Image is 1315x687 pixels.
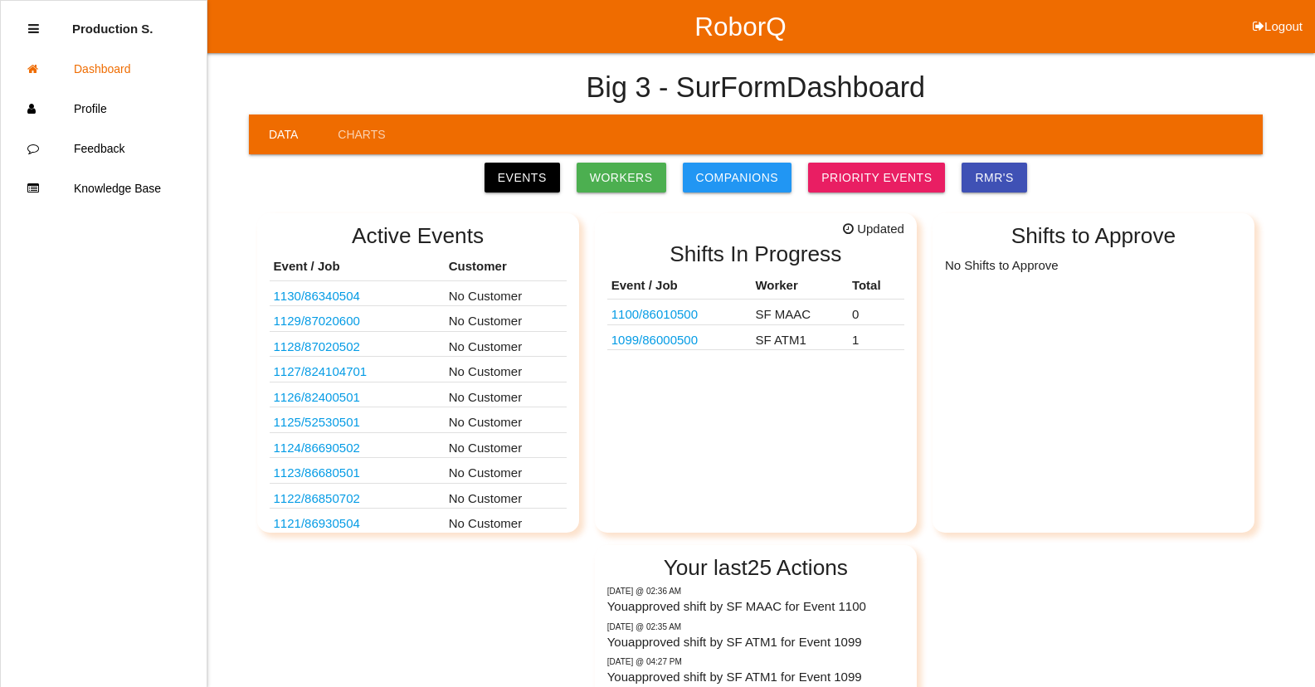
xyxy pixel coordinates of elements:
[270,306,445,332] td: HONDA T90X SF 45 X 48 PALLETS
[607,324,752,350] td: 0CD00020 STELLANTIS LB BEV HALF SHAFT
[1,89,207,129] a: Profile
[270,458,445,484] td: D1024160 - DEKA BATTERY
[587,72,926,104] h4: Big 3 - SurForm Dashboard
[611,333,698,347] a: 1099/86000500
[318,114,405,154] a: Charts
[751,272,848,300] th: Worker
[607,300,904,325] tr: 0CD00022 LB BEV HALF SHAF PACKAGING
[445,432,567,458] td: No Customer
[270,407,445,433] td: HEMI COVER TIMING CHAIN VAC TRAY 0CD86761
[751,300,848,325] td: SF MAAC
[270,509,445,534] td: TN1933 HF55M STATOR CORE
[577,163,666,192] a: Workers
[848,300,904,325] td: 0
[274,364,368,378] a: 1127/824104701
[445,253,567,280] th: Customer
[607,585,904,597] p: Today @ 02:36 AM
[445,382,567,407] td: No Customer
[607,668,904,687] p: You approved shift by SF ATM1 for Event 1099
[445,407,567,433] td: No Customer
[270,382,445,407] td: D1003101R04 - FAURECIA TOP PAD TRAY
[28,9,39,49] div: Close
[274,314,360,328] a: 1129/87020600
[945,224,1242,248] h2: Shifts to Approve
[607,300,752,325] td: 0CD00022 LB BEV HALF SHAF PACKAGING
[607,556,904,580] h2: Your last 25 Actions
[848,272,904,300] th: Total
[607,621,904,633] p: Today @ 02:35 AM
[274,465,360,480] a: 1123/86680501
[274,390,360,404] a: 1126/82400501
[270,253,445,280] th: Event / Job
[270,432,445,458] td: D104465 - DEKA BATTERY - MEXICO
[1,168,207,208] a: Knowledge Base
[1,129,207,168] a: Feedback
[607,272,752,300] th: Event / Job
[607,633,904,652] p: You approved shift by SF ATM1 for Event 1099
[274,441,360,455] a: 1124/86690502
[607,655,904,668] p: Thursday @ 04:27 PM
[962,163,1026,192] a: RMR's
[270,357,445,382] td: D1003101R04 - FAURECIA TOP PAD LID
[683,163,792,192] a: Companions
[445,458,567,484] td: No Customer
[611,307,698,321] a: 1100/86010500
[270,224,567,248] h2: Active Events
[270,331,445,357] td: HONDA T90X
[445,280,567,306] td: No Customer
[808,163,945,192] a: Priority Events
[445,483,567,509] td: No Customer
[445,306,567,332] td: No Customer
[751,324,848,350] td: SF ATM1
[607,597,904,616] p: You approved shift by SF MAAC for Event 1100
[607,324,904,350] tr: 0CD00020 STELLANTIS LB BEV HALF SHAFT
[843,220,904,239] span: Updated
[72,9,153,36] p: Production Shifts
[445,331,567,357] td: No Customer
[274,339,360,353] a: 1128/87020502
[274,491,360,505] a: 1122/86850702
[607,242,904,266] h2: Shifts In Progress
[445,357,567,382] td: No Customer
[848,324,904,350] td: 1
[1,49,207,89] a: Dashboard
[274,289,360,303] a: 1130/86340504
[249,114,318,154] a: Data
[445,509,567,534] td: No Customer
[270,483,445,509] td: HF55G TN1934 TRAY
[945,253,1242,275] p: No Shifts to Approve
[270,280,445,306] td: 86340504
[485,163,560,192] a: Events
[274,516,360,530] a: 1121/86930504
[274,415,360,429] a: 1125/52530501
